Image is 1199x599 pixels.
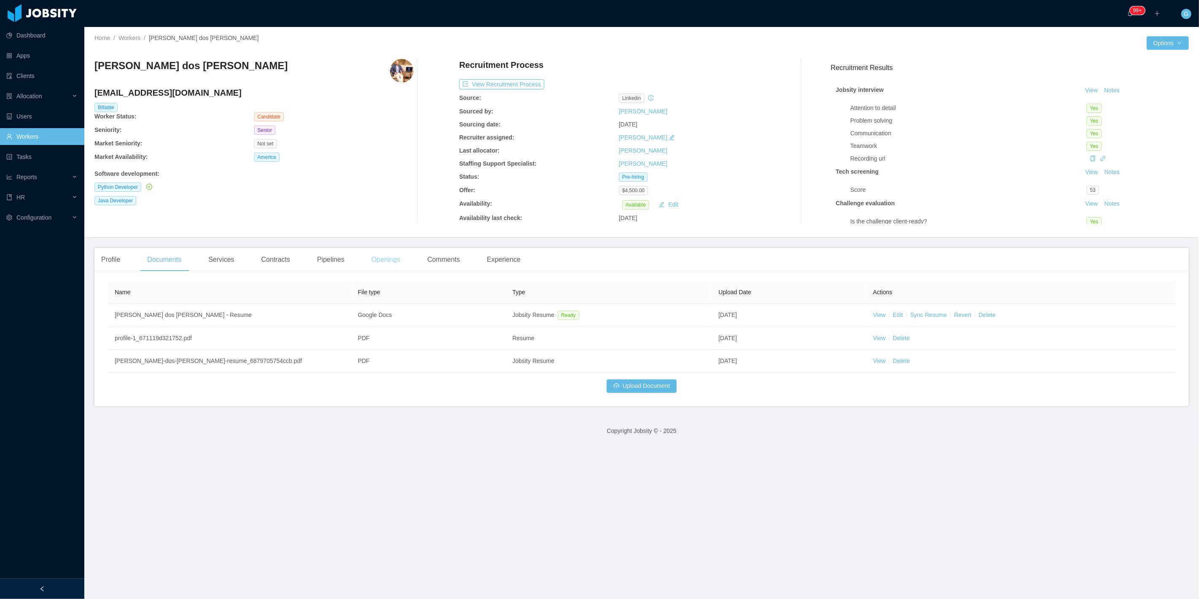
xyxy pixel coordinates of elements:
[836,86,884,93] strong: Jobsity interview
[113,35,115,41] span: /
[6,128,78,145] a: icon: userWorkers
[512,335,534,341] span: Resume
[1127,11,1133,16] i: icon: bell
[94,126,122,133] b: Seniority:
[351,350,506,373] td: PDF
[558,311,579,320] span: Ready
[365,248,407,271] div: Openings
[669,134,675,140] i: icon: edit
[351,327,506,350] td: PDF
[1082,87,1101,94] a: View
[459,147,500,154] b: Last allocator:
[850,217,1086,226] div: Is the challenge client-ready?
[94,35,110,41] a: Home
[94,59,288,73] h3: [PERSON_NAME] dos [PERSON_NAME]
[480,248,527,271] div: Experience
[850,129,1086,138] div: Communication
[459,81,544,88] a: icon: exportView Recruitment Process
[108,350,351,373] td: [PERSON_NAME]-dos-[PERSON_NAME]-resume_6879705754ccb.pdf
[94,196,136,205] span: Java Developer
[351,304,506,327] td: Google Docs
[145,183,152,190] a: icon: check-circle
[648,95,654,101] i: icon: history
[16,194,25,201] span: HR
[108,327,351,350] td: profile-1_671119d321752.pdf
[1184,9,1189,19] span: G
[1101,86,1123,96] button: Notes
[1147,36,1189,50] button: Optionsicon: down
[94,87,414,99] h4: [EMAIL_ADDRESS][DOMAIN_NAME]
[310,248,351,271] div: Pipelines
[512,312,554,318] span: Jobsity Resume
[1090,154,1096,163] div: Copy
[459,134,514,141] b: Recruiter assigned:
[831,62,1189,73] h3: Recruitment Results
[358,289,380,295] span: File type
[619,186,648,195] span: $4,500.00
[390,59,414,83] img: d8436861-9a02-4ee1-9dae-8cd319840a25_670807b6a6712-400w.png
[1090,156,1096,161] i: icon: copy
[254,139,277,148] span: Not set
[459,160,537,167] b: Staffing Support Specialist:
[6,174,12,180] i: icon: line-chart
[459,215,522,221] b: Availability last check:
[202,248,241,271] div: Services
[850,154,1086,163] div: Recording url
[94,140,142,147] b: Market Seniority:
[459,173,479,180] b: Status:
[459,108,493,115] b: Sourced by:
[108,304,351,327] td: [PERSON_NAME] dos [PERSON_NAME] - Resume
[619,134,667,141] a: [PERSON_NAME]
[459,79,544,89] button: icon: exportView Recruitment Process
[6,93,12,99] i: icon: solution
[873,357,886,364] a: View
[459,200,492,207] b: Availability:
[6,67,78,84] a: icon: auditClients
[118,35,140,41] a: Workers
[979,312,995,318] a: Delete
[893,357,910,364] a: Delete
[1086,217,1102,226] span: Yes
[619,147,667,154] a: [PERSON_NAME]
[149,35,259,41] span: [PERSON_NAME] dos [PERSON_NAME]
[1086,116,1102,126] span: Yes
[873,312,886,318] a: View
[619,215,637,221] span: [DATE]
[850,142,1086,150] div: Teamwork
[619,108,667,115] a: [PERSON_NAME]
[893,312,903,318] a: Edit
[6,108,78,125] a: icon: robotUsers
[718,289,751,295] span: Upload Date
[421,248,467,271] div: Comments
[512,289,525,295] span: Type
[1154,11,1160,16] i: icon: plus
[94,153,148,160] b: Market Availability:
[1100,156,1106,161] i: icon: link
[254,126,276,135] span: Senior
[1101,167,1123,177] button: Notes
[94,113,136,120] b: Worker Status:
[954,312,971,318] a: Revert
[1086,129,1102,138] span: Yes
[1100,155,1106,162] a: icon: link
[850,116,1086,125] div: Problem solving
[6,47,78,64] a: icon: appstoreApps
[94,103,118,112] span: Billable
[619,94,645,103] span: linkedin
[718,312,737,318] span: [DATE]
[254,153,280,162] span: America
[1101,199,1123,209] button: Notes
[94,248,127,271] div: Profile
[459,94,481,101] b: Source:
[607,379,677,393] button: icon: cloud-uploadUpload Document
[910,312,947,318] a: Sync Resume
[512,357,554,364] span: Jobsity Resume
[6,215,12,220] i: icon: setting
[893,335,910,341] a: Delete
[255,248,297,271] div: Contracts
[836,168,879,175] strong: Tech screening
[718,357,737,364] span: [DATE]
[146,184,152,190] i: icon: check-circle
[850,104,1086,113] div: Attention to detail
[836,200,895,207] strong: Challenge evaluation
